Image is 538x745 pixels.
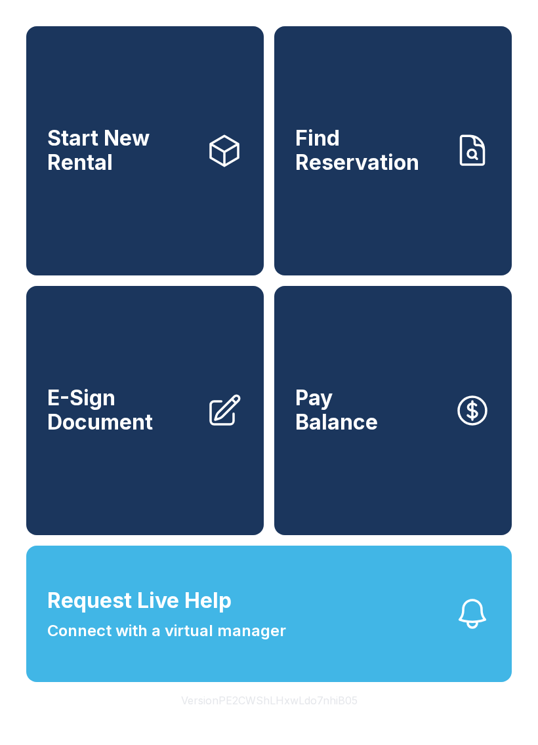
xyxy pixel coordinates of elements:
button: Request Live HelpConnect with a virtual manager [26,546,512,682]
span: Connect with a virtual manager [47,619,286,643]
a: E-Sign Document [26,286,264,535]
span: Find Reservation [295,127,444,174]
span: E-Sign Document [47,386,196,434]
span: Start New Rental [47,127,196,174]
span: Request Live Help [47,585,232,616]
a: Start New Rental [26,26,264,275]
a: PayBalance [274,286,512,535]
button: VersionPE2CWShLHxwLdo7nhiB05 [171,682,368,719]
a: Find Reservation [274,26,512,275]
span: Pay Balance [295,386,378,434]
